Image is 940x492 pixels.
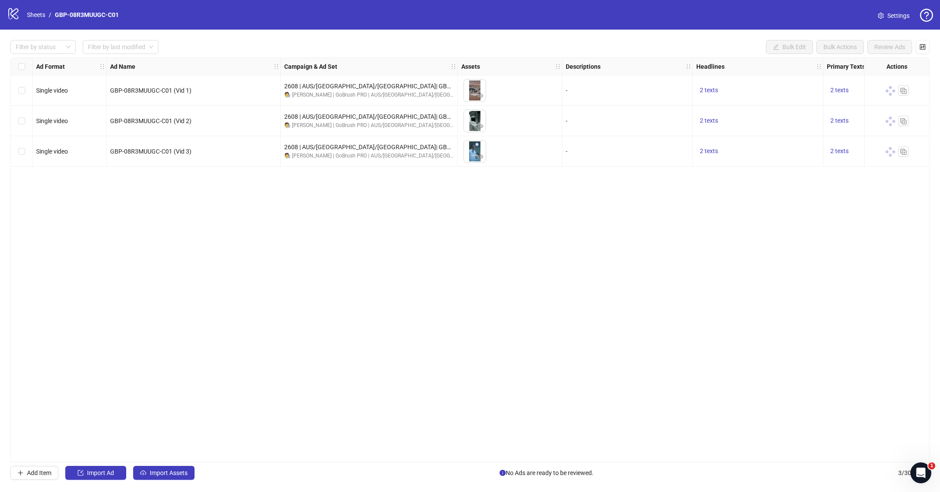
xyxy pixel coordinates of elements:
[457,64,463,70] span: holder
[830,147,849,154] span: 2 texts
[284,62,337,71] strong: Campaign & Ad Set
[10,466,58,480] button: Add Item
[450,64,457,70] span: holder
[916,40,930,54] button: Configure table settings
[898,146,909,157] button: Duplicate
[692,64,698,70] span: holder
[920,9,933,22] span: question-circle
[455,58,457,75] div: Resize Campaign & Ad Set column
[690,58,692,75] div: Resize Descriptions column
[500,470,506,476] span: info-circle
[827,85,852,96] button: 2 texts
[140,470,146,476] span: cloud-upload
[150,469,188,476] span: Import Assets
[87,469,114,476] span: Import Ad
[867,40,912,54] button: Review Ads
[566,87,567,94] span: -
[830,117,849,124] span: 2 texts
[284,91,454,99] div: 🧑‍🔬 [PERSON_NAME] | GoBrush PRO | AUS/[GEOGRAPHIC_DATA]/[GEOGRAPHIC_DATA] | ABO | TESTING
[898,116,909,126] button: Duplicate
[766,40,813,54] button: Bulk Edit
[871,9,916,23] a: Settings
[700,147,718,154] span: 2 texts
[827,146,852,157] button: 2 texts
[928,462,935,469] span: 1
[566,117,567,124] span: -
[77,470,84,476] span: import
[11,136,33,167] div: Select row 3
[36,62,65,71] strong: Ad Format
[900,149,906,155] img: Duplicate
[464,80,486,101] img: Asset 1
[464,110,486,132] img: Asset 1
[104,58,106,75] div: Resize Ad Format column
[816,40,864,54] button: Bulk Actions
[464,141,486,162] img: Asset 1
[475,152,486,162] button: Preview
[685,64,692,70] span: holder
[886,62,907,71] strong: Actions
[105,64,111,70] span: holder
[17,470,23,476] span: plus
[11,106,33,136] div: Select row 2
[461,62,480,71] strong: Assets
[878,13,884,19] span: setting
[273,64,279,70] span: holder
[555,64,561,70] span: holder
[700,117,718,124] span: 2 texts
[827,62,865,71] strong: Primary Texts
[700,87,718,94] span: 2 texts
[36,117,68,124] span: Single video
[821,58,823,75] div: Resize Headlines column
[110,117,191,124] span: GBP-08R3MUUGC-C01 (Vid 2)
[696,85,722,96] button: 2 texts
[284,142,454,152] div: 2608 | AUS/[GEOGRAPHIC_DATA]/[GEOGRAPHIC_DATA]| GBP-08R3MUUGC-C01
[110,87,191,94] span: GBP-08R3MUUGC-C01 (Vid 1)
[566,62,601,71] strong: Descriptions
[696,62,725,71] strong: Headlines
[110,148,191,155] span: GBP-08R3MUUGC-C01 (Vid 3)
[36,87,68,94] span: Single video
[36,148,68,155] span: Single video
[477,123,483,129] span: eye
[816,64,822,70] span: holder
[284,81,454,91] div: 2608 | AUS/[GEOGRAPHIC_DATA]/[GEOGRAPHIC_DATA]| GBP-08R3MUUGC-C01
[278,58,280,75] div: Resize Ad Name column
[887,11,910,20] span: Settings
[920,44,926,50] span: control
[696,146,722,157] button: 2 texts
[11,58,33,75] div: Select all rows
[475,121,486,132] button: Preview
[477,154,483,160] span: eye
[475,91,486,101] button: Preview
[27,469,51,476] span: Add Item
[284,112,454,121] div: 2608 | AUS/[GEOGRAPHIC_DATA]/[GEOGRAPHIC_DATA]| GBP-08R3MUUGC-C01
[25,10,47,20] a: Sheets
[284,121,454,130] div: 🧑‍🔬 [PERSON_NAME] | GoBrush PRO | AUS/[GEOGRAPHIC_DATA]/[GEOGRAPHIC_DATA] | ABO | TESTING
[822,64,828,70] span: holder
[500,468,594,478] span: No Ads are ready to be reviewed.
[910,462,931,483] iframe: Intercom live chat
[560,58,562,75] div: Resize Assets column
[477,93,483,99] span: eye
[284,152,454,160] div: 🧑‍🔬 [PERSON_NAME] | GoBrush PRO | AUS/[GEOGRAPHIC_DATA]/[GEOGRAPHIC_DATA] | ABO | TESTING
[133,466,195,480] button: Import Assets
[279,64,285,70] span: holder
[110,62,135,71] strong: Ad Name
[561,64,567,70] span: holder
[900,118,906,124] img: Duplicate
[898,85,909,96] button: Duplicate
[11,75,33,106] div: Select row 1
[53,10,121,20] a: GBP-08R3MUUGC-C01
[830,87,849,94] span: 2 texts
[49,10,51,20] li: /
[696,116,722,126] button: 2 texts
[65,466,126,480] button: Import Ad
[99,64,105,70] span: holder
[566,148,567,155] span: -
[827,116,852,126] button: 2 texts
[898,468,930,478] span: 3 / 300 items
[900,88,906,94] img: Duplicate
